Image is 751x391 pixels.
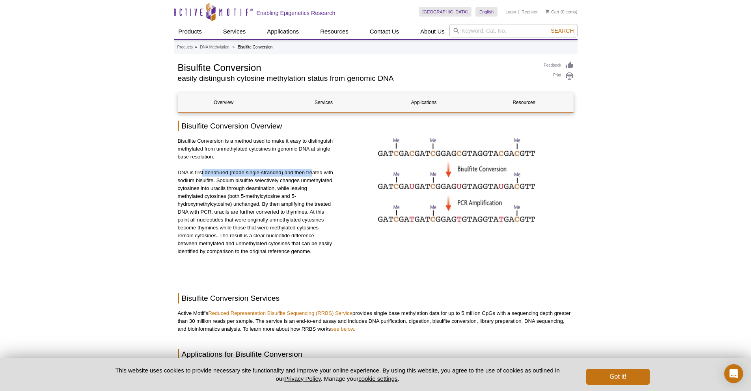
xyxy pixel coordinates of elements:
[102,366,574,383] p: This website uses cookies to provide necessary site functionality and improve your online experie...
[178,93,269,112] a: Overview
[518,7,520,17] li: |
[178,61,536,73] h1: Bisulfite Conversion
[200,44,229,51] a: DNA Methylation
[378,137,535,225] img: DNA sequence following bisulfite conversion and PCR amplification
[174,24,207,39] a: Products
[544,72,574,80] a: Print
[284,375,321,382] a: Privacy Policy
[475,7,498,17] a: English
[178,75,536,82] h2: easily distinguish cytosine methylation status from genomic DNA
[378,93,470,112] a: Applications
[178,293,574,303] h2: Bisulfite Conversion Services
[195,45,197,49] li: »
[278,93,369,112] a: Services
[178,169,334,255] p: DNA is first denatured (made single-stranded) and then treated with sodium bisulfite. Sodium bisu...
[419,7,472,17] a: [GEOGRAPHIC_DATA]
[544,61,574,70] a: Feedback
[238,45,272,49] li: Bisulfite Conversion
[586,369,649,385] button: Got it!
[233,45,235,49] li: »
[331,326,354,332] a: see below
[358,375,397,382] button: cookie settings
[365,24,404,39] a: Contact Us
[546,9,549,13] img: Your Cart
[262,24,304,39] a: Applications
[522,9,538,15] a: Register
[546,9,559,15] a: Cart
[177,44,193,51] a: Products
[178,137,334,161] p: Bisulfite Conversion is a method used to make it easy to distinguish methylated from unmethylated...
[449,24,578,37] input: Keyword, Cat. No.
[178,349,574,359] h2: Applications for Bisulfite Conversion
[178,309,574,333] p: Active Motif’s provides single base methylation data for up to 5 million CpGs with a sequencing d...
[546,7,578,17] li: (0 items)
[479,93,570,112] a: Resources
[548,27,576,34] button: Search
[505,9,516,15] a: Login
[257,9,335,17] h2: Enabling Epigenetics Research
[551,28,574,34] span: Search
[315,24,353,39] a: Resources
[218,24,251,39] a: Services
[724,364,743,383] div: Open Intercom Messenger
[208,310,352,316] a: Reduced Representation Bisulfite Sequencing (RRBS) Service
[178,121,574,131] h2: Bisulfite Conversion Overview
[416,24,449,39] a: About Us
